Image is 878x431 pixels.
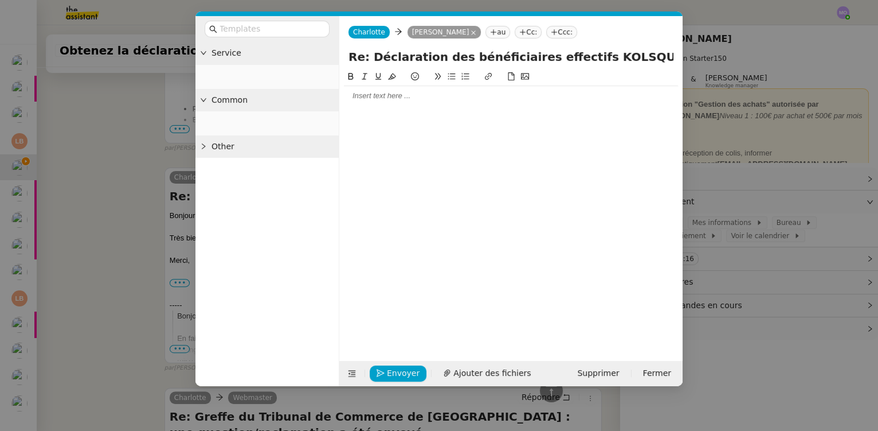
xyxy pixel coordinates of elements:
nz-tag: Ccc: [546,26,577,38]
span: Charlotte [353,28,385,36]
nz-tag: au [485,26,510,38]
span: Ajouter des fichiers [453,367,531,380]
nz-tag: [PERSON_NAME] [407,26,481,38]
span: Other [211,140,334,153]
nz-tag: Cc: [515,26,542,38]
button: Ajouter des fichiers [436,366,538,382]
span: Supprimer [577,367,619,380]
button: Envoyer [370,366,426,382]
span: Common [211,94,334,107]
span: Fermer [643,367,671,380]
span: Service [211,46,334,60]
input: Subject [348,48,673,65]
div: Other [195,135,339,158]
input: Templates [219,22,323,36]
button: Fermer [636,366,678,382]
span: Envoyer [387,367,420,380]
div: Common [195,89,339,111]
button: Supprimer [570,366,626,382]
div: Service [195,42,339,64]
